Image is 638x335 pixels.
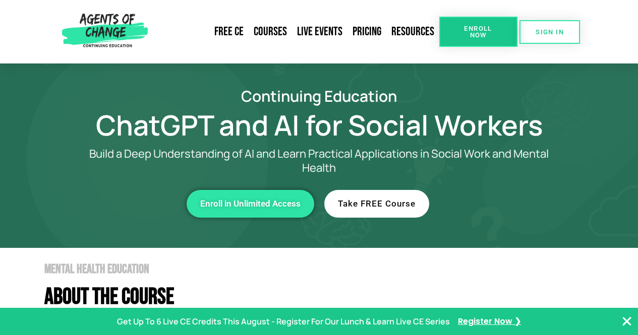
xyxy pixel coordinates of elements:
[338,199,416,208] span: Take FREE Course
[117,314,450,329] p: Get Up To 6 Live CE Credits This August - Register For Our Lunch & Learn Live CE Series
[72,147,566,175] p: Build a Deep Understanding of AI and Learn Practical Applications in Social Work and Mental Health
[439,17,517,47] a: Enroll Now
[324,190,429,218] a: Take FREE Course
[152,20,439,43] nav: Menu
[292,20,347,43] a: Live Events
[249,20,292,43] a: Courses
[44,286,607,308] h4: About The Course
[44,263,607,276] h2: Mental Health Education
[519,20,580,44] a: SIGN IN
[187,190,314,218] a: Enroll in Unlimited Access
[386,20,439,43] a: Resources
[458,314,521,329] a: Register Now ❯
[32,89,607,103] h2: Continuing Education
[200,199,301,208] span: Enroll in Unlimited Access
[536,29,564,35] span: SIGN IN
[209,20,249,43] a: Free CE
[621,315,633,327] button: Close Banner
[455,25,501,38] span: Enroll Now
[32,113,607,137] h1: ChatGPT and AI for Social Workers
[347,20,386,43] a: Pricing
